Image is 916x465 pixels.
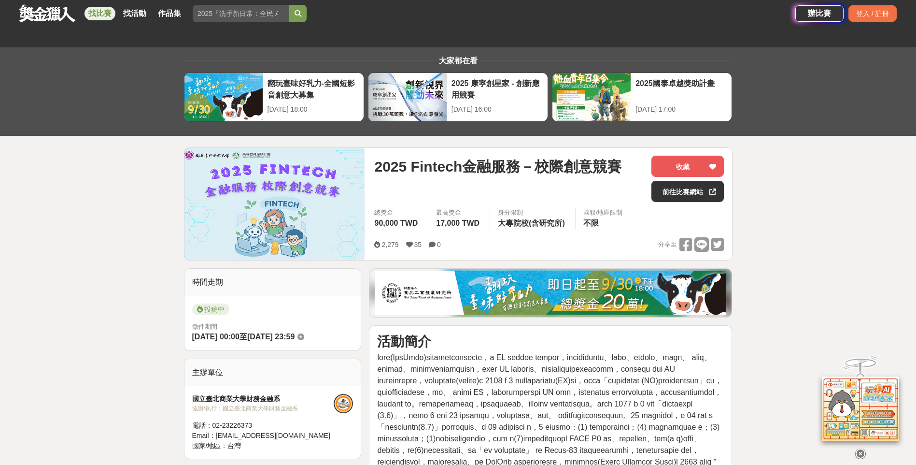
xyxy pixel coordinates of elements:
span: 不限 [583,219,599,227]
div: 時間走期 [184,269,361,296]
div: 身分限制 [498,208,567,218]
span: 17,000 TWD [436,219,479,227]
span: [DATE] 00:00 [192,333,240,341]
input: 2025「洗手新日常：全民 ALL IN」洗手歌全台徵選 [193,5,289,22]
span: 大家都在看 [437,57,480,65]
span: 總獎金 [374,208,420,218]
a: 辦比賽 [795,5,844,22]
span: 分享至 [658,237,677,252]
span: 徵件期間 [192,323,217,330]
span: 35 [414,241,422,248]
img: d2146d9a-e6f6-4337-9592-8cefde37ba6b.png [822,370,899,435]
div: [DATE] 17:00 [635,104,727,115]
img: 1c81a89c-c1b3-4fd6-9c6e-7d29d79abef5.jpg [375,271,726,315]
div: 2025國泰卓越獎助計畫 [635,78,727,100]
div: [DATE] 18:00 [268,104,359,115]
div: 登入 / 註冊 [848,5,897,22]
a: 作品集 [154,7,185,20]
span: 投稿中 [192,304,229,315]
span: 2025 Fintech金融服務－校際創意競賽 [374,156,621,177]
div: 電話： 02-23226373 [192,421,334,431]
a: 前往比賽網站 [651,181,724,202]
div: 2025 康寧創星家 - 創新應用競賽 [451,78,543,100]
span: 90,000 TWD [374,219,418,227]
span: 0 [437,241,441,248]
img: Cover Image [184,148,365,260]
div: Email： [EMAIL_ADDRESS][DOMAIN_NAME] [192,431,334,441]
span: 國家/地區： [192,442,228,450]
span: 最高獎金 [436,208,482,218]
span: 至 [240,333,247,341]
div: 國立臺北商業大學財務金融系 [192,394,334,404]
button: 收藏 [651,156,724,177]
div: 翻玩臺味好乳力-全國短影音創意大募集 [268,78,359,100]
span: 2,279 [381,241,398,248]
div: 協辦/執行： 國立臺北商業大學財務金融系 [192,404,334,413]
a: 找活動 [119,7,150,20]
span: 大專院校(含研究所) [498,219,565,227]
div: [DATE] 16:00 [451,104,543,115]
span: 台灣 [227,442,241,450]
a: 2025國泰卓越獎助計畫[DATE] 17:00 [552,73,732,122]
a: 翻玩臺味好乳力-全國短影音創意大募集[DATE] 18:00 [184,73,364,122]
div: 主辦單位 [184,359,361,386]
strong: 活動簡介 [377,334,431,349]
span: [DATE] 23:59 [247,333,295,341]
a: 找比賽 [85,7,115,20]
div: 國籍/地區限制 [583,208,623,218]
a: 2025 康寧創星家 - 創新應用競賽[DATE] 16:00 [368,73,548,122]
